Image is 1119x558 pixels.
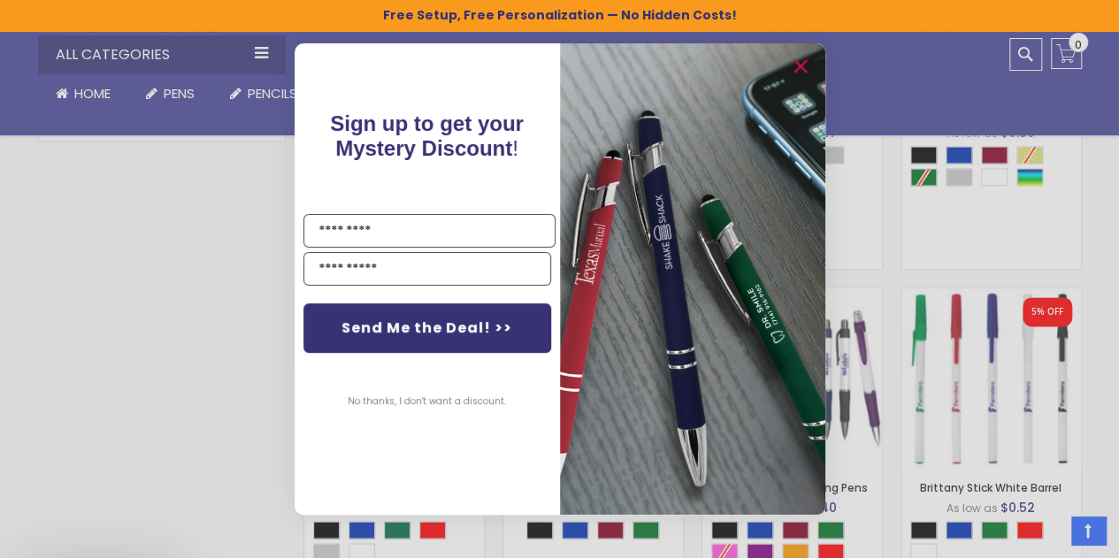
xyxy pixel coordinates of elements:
img: 081b18bf-2f98-4675-a917-09431eb06994.jpeg [560,43,825,515]
button: Close dialog [786,52,815,80]
button: No thanks, I don't want a discount. [339,379,515,424]
button: Send Me the Deal! >> [303,303,551,353]
input: YOUR EMAIL [303,252,551,286]
iframe: Google Customer Reviews [973,510,1119,558]
span: Sign up to get your Mystery Discount [330,111,524,160]
span: ! [330,111,524,160]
